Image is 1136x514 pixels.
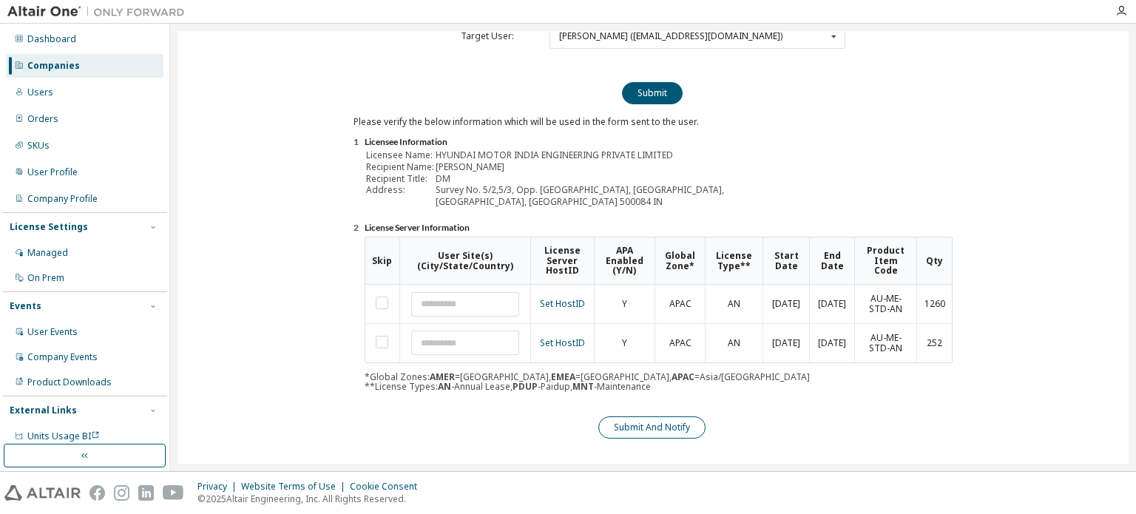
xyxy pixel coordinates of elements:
td: Recipient Title: [366,174,434,184]
div: *Global Zones: =[GEOGRAPHIC_DATA], =[GEOGRAPHIC_DATA], =Asia/[GEOGRAPHIC_DATA] **License Types: -... [365,237,953,392]
th: Qty [916,237,952,285]
th: Start Date [763,237,809,285]
td: AN [705,323,763,362]
th: APA Enabled (Y/N) [594,237,655,285]
td: Recipient Name: [366,162,434,172]
div: Company Profile [27,193,98,205]
div: Users [27,87,53,98]
b: APAC [672,371,694,383]
div: [PERSON_NAME] ([EMAIL_ADDRESS][DOMAIN_NAME]) [559,32,782,41]
img: Altair One [7,4,192,19]
div: Managed [27,247,68,259]
td: HYUNDAI MOTOR INDIA ENGINEERING PRIVATE LIMITED [436,150,724,160]
div: Dashboard [27,33,76,45]
td: Y [594,285,655,323]
img: linkedin.svg [138,485,154,501]
td: Licensee Name: [366,150,434,160]
b: EMEA [551,371,575,383]
div: User Profile [27,166,78,178]
div: Privacy [197,481,241,493]
li: License Server Information [365,223,953,234]
b: AN [438,380,451,393]
div: Companies [27,60,80,72]
td: Y [594,323,655,362]
td: AN [705,285,763,323]
div: External Links [10,405,77,416]
td: DM [436,174,724,184]
div: Events [10,300,41,312]
img: youtube.svg [163,485,184,501]
td: APAC [655,285,706,323]
td: 252 [916,323,952,362]
div: Orders [27,113,58,125]
img: facebook.svg [89,485,105,501]
td: AU-ME-STD-AN [854,285,916,323]
th: License Server HostID [530,237,594,285]
td: [DATE] [809,285,854,323]
th: End Date [809,237,854,285]
div: On Prem [27,272,64,284]
div: Company Events [27,351,98,363]
td: [DATE] [763,323,809,362]
img: altair_logo.svg [4,485,81,501]
td: [DATE] [809,323,854,362]
div: User Events [27,326,78,338]
li: Licensee Information [365,137,953,149]
td: [GEOGRAPHIC_DATA], [GEOGRAPHIC_DATA] 500084 IN [436,197,724,207]
p: © 2025 Altair Engineering, Inc. All Rights Reserved. [197,493,426,505]
td: Address: [366,185,434,195]
div: Website Terms of Use [241,481,350,493]
b: MNT [572,380,594,393]
th: Skip [365,237,399,285]
td: 1260 [916,285,952,323]
th: License Type** [705,237,763,285]
div: Cookie Consent [350,481,426,493]
a: Set HostID [540,297,585,310]
span: Units Usage BI [27,430,100,442]
img: instagram.svg [114,485,129,501]
div: License Settings [10,221,88,233]
button: Submit [622,82,683,104]
td: Survey No. 5/2,5/3, Opp. [GEOGRAPHIC_DATA], [GEOGRAPHIC_DATA], [436,185,724,195]
div: Please verify the below information which will be used in the form sent to the user. [354,116,953,439]
th: Product Item Code [854,237,916,285]
a: Set HostID [540,337,585,349]
td: Target User: [461,24,542,49]
td: [DATE] [763,285,809,323]
div: Product Downloads [27,376,112,388]
div: SKUs [27,140,50,152]
td: AU-ME-STD-AN [854,323,916,362]
b: AMER [430,371,455,383]
button: Submit And Notify [598,416,706,439]
td: APAC [655,323,706,362]
th: Global Zone* [655,237,706,285]
th: User Site(s) (City/State/Country) [399,237,530,285]
td: [PERSON_NAME] [436,162,724,172]
b: PDUP [513,380,538,393]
